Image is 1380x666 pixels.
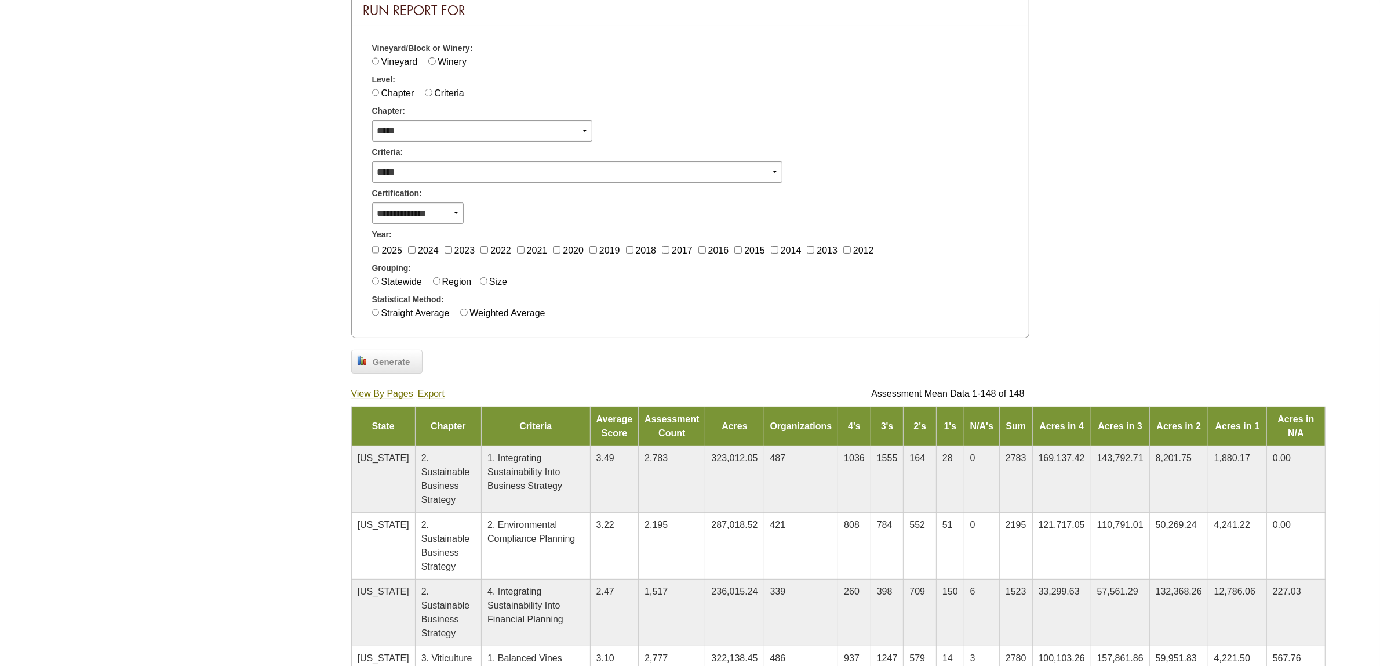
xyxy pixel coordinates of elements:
[645,520,668,530] span: 2,195
[381,277,421,287] label: Statewide
[358,453,409,463] span: [US_STATE]
[1214,653,1250,663] span: 4,221.50
[1214,453,1250,463] span: 1,880.17
[817,245,838,255] label: 2013
[970,453,975,463] span: 0
[381,57,417,67] label: Vineyard
[711,453,758,463] span: 323,012.05
[844,453,865,463] span: 1036
[1039,520,1085,530] span: 121,717.05
[1214,520,1250,530] span: 4,241.22
[645,653,668,663] span: 2,777
[596,587,614,596] span: 2.47
[1266,407,1325,446] td: Acres in N/A
[1208,407,1266,446] td: Acres in 1
[937,407,964,446] td: 1's
[1273,653,1301,663] span: 567.76
[1006,453,1026,463] span: 2783
[454,245,475,255] label: 2023
[469,308,545,318] label: Weighted Average
[645,453,668,463] span: 2,783
[970,520,975,530] span: 0
[372,74,395,86] span: Level:
[1273,520,1291,530] span: 0.00
[563,245,584,255] label: 2020
[904,407,937,446] td: 2's
[645,587,668,596] span: 1,517
[639,407,705,446] td: Assessment Count
[358,356,367,365] img: chart_bar.png
[853,245,874,255] label: 2012
[434,88,464,98] label: Criteria
[372,294,444,306] span: Statistical Method:
[1032,407,1091,446] td: Acres in 4
[418,245,439,255] label: 2024
[1039,453,1085,463] span: 169,137.42
[590,407,639,446] td: Average Score
[1149,407,1208,446] td: Acres in 2
[1000,407,1033,446] td: Sum
[351,389,413,399] a: View By Pages
[487,520,575,544] span: 2. Environmental Compliance Planning
[1091,407,1149,446] td: Acres in 3
[942,453,953,463] span: 28
[909,520,925,530] span: 552
[442,277,472,287] label: Region
[871,389,1024,399] span: Assessment Mean Data 1-148 of 148
[711,653,758,663] span: 322,138.45
[636,245,657,255] label: 2018
[596,520,614,530] span: 3.22
[942,587,958,596] span: 150
[1006,587,1026,596] span: 1523
[487,453,562,491] span: 1. Integrating Sustainability Into Business Strategy
[358,653,409,663] span: [US_STATE]
[1097,587,1138,596] span: 57,561.29
[942,520,953,530] span: 51
[1156,653,1197,663] span: 59,951.83
[381,88,414,98] label: Chapter
[372,105,406,117] span: Chapter:
[1006,520,1026,530] span: 2195
[838,407,871,446] td: 4's
[1156,453,1192,463] span: 8,201.75
[877,520,893,530] span: 784
[482,407,591,446] td: Criteria
[596,653,614,663] span: 3.10
[770,520,786,530] span: 421
[487,653,562,663] span: 1. Balanced Vines
[1039,587,1080,596] span: 33,299.63
[1156,520,1197,530] span: 50,269.24
[1273,453,1291,463] span: 0.00
[877,453,898,463] span: 1555
[367,356,416,369] span: Generate
[1097,453,1144,463] span: 143,792.71
[970,587,975,596] span: 6
[781,245,802,255] label: 2014
[877,653,898,663] span: 1247
[418,389,445,399] a: Export
[672,245,693,255] label: 2017
[421,587,470,638] span: 2. Sustainable Business Strategy
[1039,653,1085,663] span: 100,103.26
[372,42,473,55] span: Vineyard/Block or Winery:
[764,407,838,446] td: Organizations
[942,653,953,663] span: 14
[877,587,893,596] span: 398
[844,653,860,663] span: 937
[770,653,786,663] span: 486
[599,245,620,255] label: 2019
[438,57,467,67] label: Winery
[1214,587,1255,596] span: 12,786.06
[744,245,765,255] label: 2015
[1156,587,1202,596] span: 132,368.26
[770,453,786,463] span: 487
[1273,587,1301,596] span: 227.03
[381,245,402,255] label: 2025
[421,453,470,505] span: 2. Sustainable Business Strategy
[909,653,925,663] span: 579
[358,587,409,596] span: [US_STATE]
[909,587,925,596] span: 709
[1097,653,1144,663] span: 157,861.86
[970,653,975,663] span: 3
[421,653,472,663] span: 3. Viticulture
